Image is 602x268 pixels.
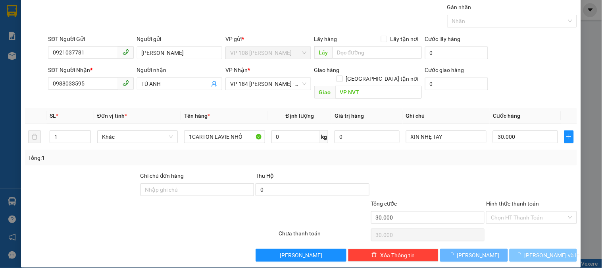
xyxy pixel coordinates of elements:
input: Dọc đường [333,46,422,59]
input: VD: Bàn, Ghế [184,130,265,143]
label: Gán nhãn [447,4,471,10]
label: Cước lấy hàng [425,36,461,42]
div: Người gửi [137,35,222,43]
span: [GEOGRAPHIC_DATA] tận nơi [343,74,422,83]
button: [PERSON_NAME] [256,249,346,262]
span: user-add [211,81,217,87]
span: VP Nhận [225,67,248,73]
span: Tên hàng [184,113,210,119]
span: Tổng cước [371,200,397,207]
span: Giá trị hàng [335,113,364,119]
span: Giao [314,86,335,99]
input: Ghi chú đơn hàng [140,183,254,196]
input: Cước giao hàng [425,78,489,90]
button: deleteXóa Thông tin [348,249,439,262]
input: Cước lấy hàng [425,47,489,59]
span: Khác [102,131,173,143]
span: Xóa Thông tin [380,251,415,260]
div: VP gửi [225,35,311,43]
span: Cước hàng [493,113,520,119]
span: plus [565,134,573,140]
span: SL [50,113,56,119]
span: [PERSON_NAME] và In [525,251,580,260]
div: SĐT Người Nhận [48,66,133,74]
span: VP 184 Nguyễn Văn Trỗi - HCM [230,78,306,90]
label: Hình thức thanh toán [486,200,539,207]
div: Chưa thanh toán [278,229,370,243]
span: loading [516,252,525,258]
span: Giao hàng [314,67,340,73]
label: Ghi chú đơn hàng [140,173,184,179]
div: Người nhận [137,66,222,74]
button: plus [564,130,574,143]
span: [PERSON_NAME] [280,251,322,260]
input: Dọc đường [335,86,422,99]
span: Lấy [314,46,333,59]
div: Tổng: 1 [28,153,233,162]
span: VP 108 Lê Hồng Phong - Vũng Tàu [230,47,306,59]
button: [PERSON_NAME] [440,249,508,262]
span: phone [123,80,129,86]
th: Ghi chú [403,108,490,124]
div: SĐT Người Gửi [48,35,133,43]
span: loading [448,252,457,258]
input: Ghi Chú [406,130,487,143]
span: Lấy tận nơi [387,35,422,43]
span: Thu Hộ [256,173,274,179]
span: [PERSON_NAME] [457,251,500,260]
button: delete [28,130,41,143]
span: kg [320,130,328,143]
button: [PERSON_NAME] và In [510,249,577,262]
input: 0 [335,130,400,143]
label: Cước giao hàng [425,67,464,73]
span: Đơn vị tính [97,113,127,119]
span: delete [371,252,377,258]
span: Lấy hàng [314,36,337,42]
span: phone [123,49,129,55]
span: Định lượng [286,113,314,119]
